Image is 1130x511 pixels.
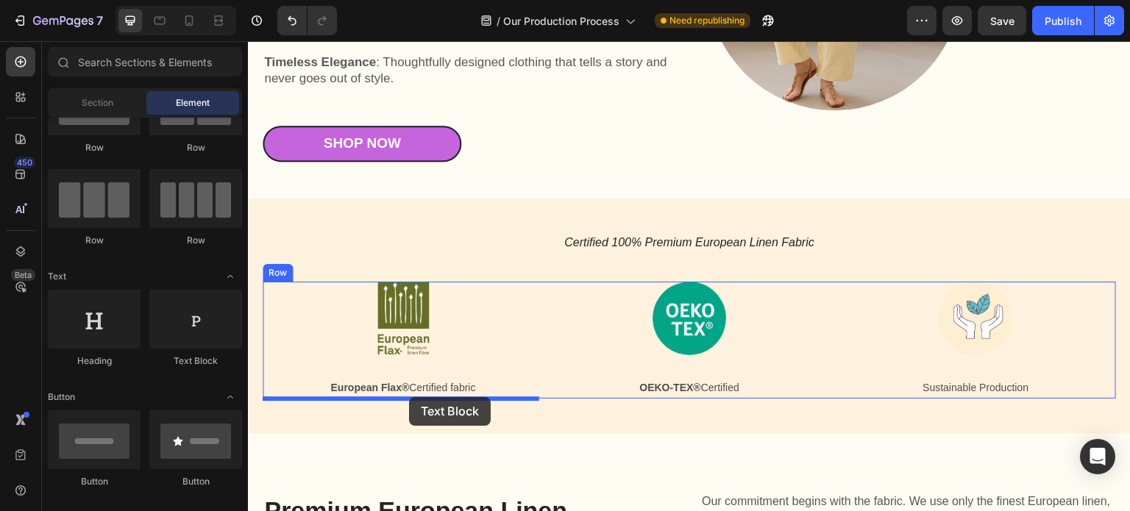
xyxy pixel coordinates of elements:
div: Button [149,475,242,488]
div: Publish [1045,13,1081,29]
button: Save [978,6,1026,35]
span: Element [176,96,210,110]
button: Publish [1032,6,1094,35]
div: Beta [11,269,35,281]
span: Toggle open [218,385,242,409]
span: Section [82,96,113,110]
div: Heading [48,354,141,368]
iframe: Design area [248,41,1130,511]
div: Button [48,475,141,488]
span: / [497,13,500,29]
div: Row [149,141,242,154]
p: 7 [96,12,103,29]
input: Search Sections & Elements [48,47,242,76]
span: Our Production Process [503,13,619,29]
span: Save [990,15,1014,27]
span: Toggle open [218,265,242,288]
div: Row [48,141,141,154]
span: Need republishing [669,14,745,27]
div: Undo/Redo [277,6,337,35]
div: Row [149,234,242,247]
div: Text Block [149,354,242,368]
div: 450 [14,157,35,168]
div: Row [48,234,141,247]
span: Text [48,270,66,283]
span: Button [48,390,75,404]
button: 7 [6,6,110,35]
div: Open Intercom Messenger [1080,439,1115,474]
